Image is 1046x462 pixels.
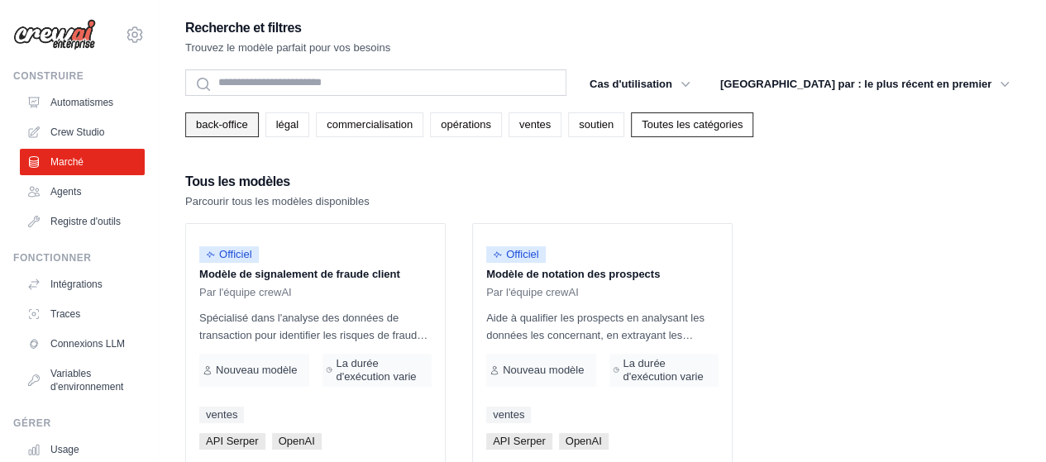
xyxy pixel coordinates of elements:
font: OpenAI [279,435,315,447]
a: Variables d'environnement [20,360,145,400]
font: Parcourir tous les modèles disponibles [185,195,370,207]
font: Cas d'utilisation [590,78,672,90]
font: back-office [196,118,248,131]
font: Traces [50,308,80,320]
font: Usage [50,444,79,455]
a: soutien [568,112,624,137]
font: API Serper [493,435,546,447]
font: Automatismes [50,97,113,108]
font: Tous les modèles [185,174,290,188]
font: Fonctionner [13,252,92,264]
a: Marché [20,149,145,175]
button: Cas d'utilisation [580,69,700,99]
a: Toutes les catégories [631,112,753,137]
font: Modèle de signalement de fraude client [199,268,400,280]
font: Registre d'outils [50,216,121,227]
font: Modèle de notation des prospects [486,268,660,280]
font: Trouvez le modèle parfait pour vos besoins [185,41,390,54]
font: Par l'équipe crewAI [199,286,292,298]
font: La durée d'exécution varie [336,357,416,383]
font: légal [276,118,299,131]
font: Crew Studio [50,126,104,138]
a: Intégrations [20,271,145,298]
font: Toutes les catégories [642,118,743,131]
font: OpenAI [566,435,602,447]
font: ventes [493,408,524,421]
font: Intégrations [50,279,103,290]
a: Traces [20,301,145,327]
font: Agents [50,186,81,198]
font: Spécialisé dans l'analyse des données de transaction pour identifier les risques de fraude, garan... [199,312,427,412]
font: Nouveau modèle [503,364,584,376]
a: ventes [509,112,561,137]
img: Logo [13,19,96,50]
font: La durée d'exécution varie [623,357,703,383]
button: [GEOGRAPHIC_DATA] par : le plus récent en premier [710,69,1020,99]
a: Connexions LLM [20,331,145,357]
font: soutien [579,118,614,131]
a: Crew Studio [20,119,145,145]
a: légal [265,112,309,137]
font: opérations [441,118,491,131]
font: Connexions LLM [50,338,125,350]
font: Gérer [13,417,51,429]
font: ventes [519,118,551,131]
a: Agents [20,179,145,205]
a: Automatismes [20,89,145,116]
font: API Serper [206,435,259,447]
font: Nouveau modèle [216,364,297,376]
a: opérations [430,112,502,137]
font: Aide à qualifier les prospects en analysant les données les concernant, en extrayant les données ... [486,312,705,394]
font: Officiel [219,248,252,260]
font: [GEOGRAPHIC_DATA] par : le plus récent en premier [720,78,991,90]
a: ventes [199,407,244,423]
a: ventes [486,407,531,423]
font: Variables d'environnement [50,368,123,393]
font: Par l'équipe crewAI [486,286,579,298]
a: commercialisation [316,112,423,137]
font: Marché [50,156,84,168]
font: ventes [206,408,237,421]
a: Registre d'outils [20,208,145,235]
font: Construire [13,70,84,82]
font: commercialisation [327,118,413,131]
a: back-office [185,112,259,137]
font: Recherche et filtres [185,21,302,35]
font: Officiel [506,248,539,260]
